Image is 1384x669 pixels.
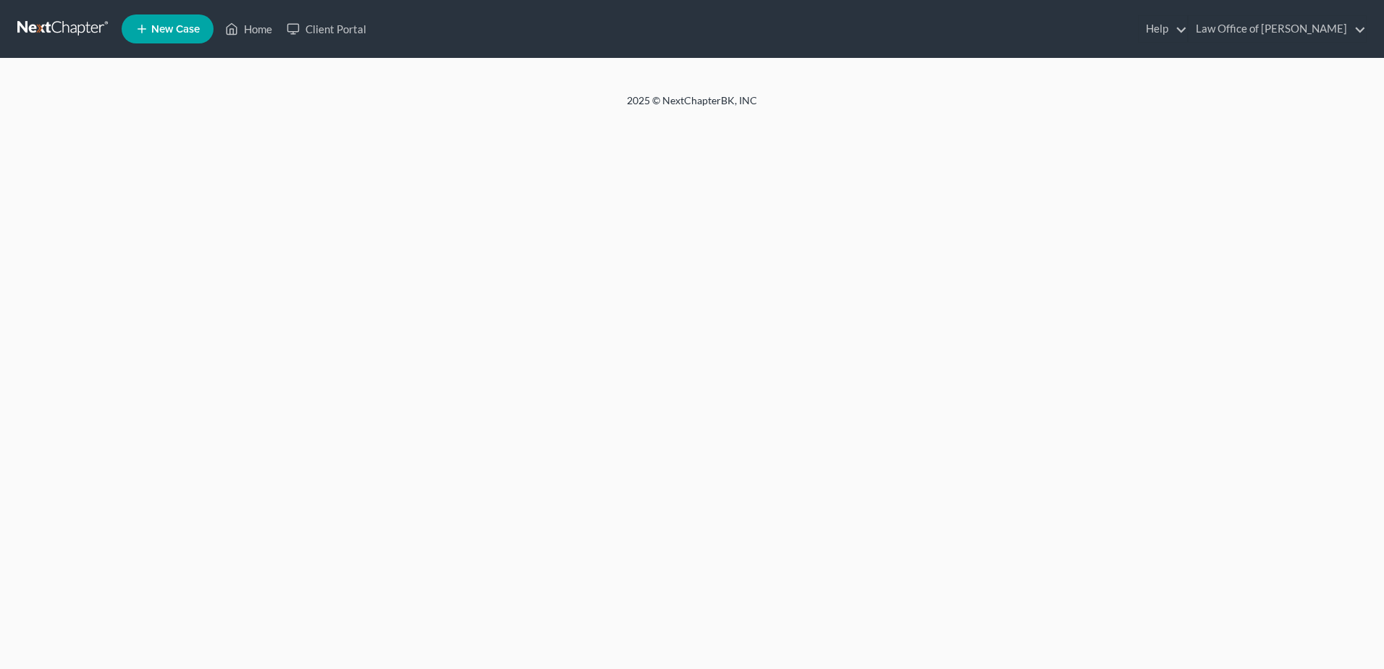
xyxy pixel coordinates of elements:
[122,14,214,43] new-legal-case-button: New Case
[279,16,374,42] a: Client Portal
[1139,16,1187,42] a: Help
[279,93,1105,119] div: 2025 © NextChapterBK, INC
[218,16,279,42] a: Home
[1189,16,1366,42] a: Law Office of [PERSON_NAME]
